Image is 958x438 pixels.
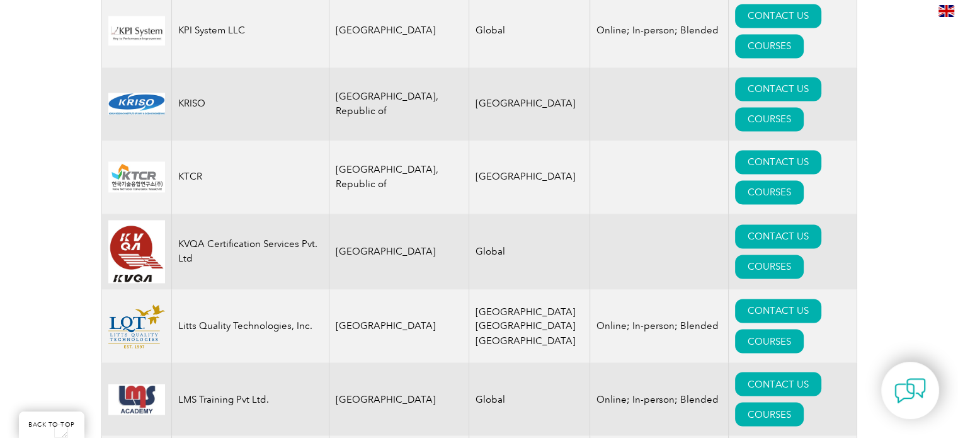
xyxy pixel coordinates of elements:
td: [GEOGRAPHIC_DATA], Republic of [329,141,469,214]
td: Global [469,214,590,290]
img: 92573bc8-4c6f-eb11-a812-002248153038-logo.jpg [108,384,165,415]
td: [GEOGRAPHIC_DATA] [469,141,590,214]
a: CONTACT US [735,224,821,248]
td: KTCR [171,141,329,214]
td: [GEOGRAPHIC_DATA] [329,362,469,435]
td: [GEOGRAPHIC_DATA], Republic of [329,67,469,141]
img: 6333cecf-d94e-ef11-a316-000d3ad139cf-logo.jpg [108,16,165,45]
a: CONTACT US [735,4,821,28]
td: [GEOGRAPHIC_DATA] [329,214,469,290]
a: COURSES [735,107,804,131]
td: Litts Quality Technologies, Inc. [171,289,329,362]
a: CONTACT US [735,77,821,101]
td: KRISO [171,67,329,141]
td: KVQA Certification Services Pvt. Ltd [171,214,329,290]
a: COURSES [735,34,804,58]
img: d1e0a710-0d05-ea11-a811-000d3a79724a-logo.png [108,304,165,348]
img: 8fb97be4-9e14-ea11-a811-000d3a79722d-logo.jpg [108,161,165,192]
a: COURSES [735,255,804,279]
td: LMS Training Pvt Ltd. [171,362,329,435]
td: [GEOGRAPHIC_DATA] [469,67,590,141]
a: COURSES [735,329,804,353]
img: 6330b304-576f-eb11-a812-00224815377e-logo.png [108,220,165,284]
td: Online; In-person; Blended [590,362,729,435]
td: [GEOGRAPHIC_DATA] [329,289,469,362]
td: Global [469,362,590,435]
a: BACK TO TOP [19,412,84,438]
a: COURSES [735,402,804,426]
a: COURSES [735,180,804,204]
a: CONTACT US [735,150,821,174]
a: CONTACT US [735,299,821,323]
a: CONTACT US [735,372,821,396]
td: [GEOGRAPHIC_DATA] [GEOGRAPHIC_DATA] [GEOGRAPHIC_DATA] [469,289,590,362]
td: Online; In-person; Blended [590,289,729,362]
img: 9644484e-636f-eb11-a812-002248153038-logo.gif [108,88,165,119]
img: en [938,5,954,17]
img: contact-chat.png [894,375,926,406]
